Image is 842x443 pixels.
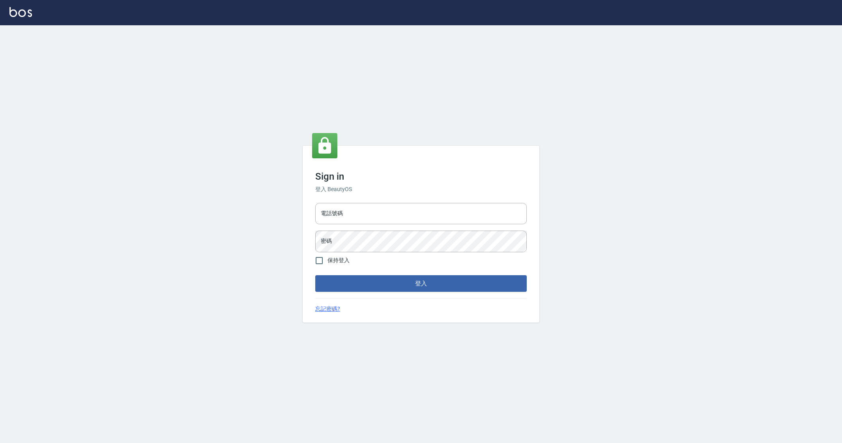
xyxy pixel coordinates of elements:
a: 忘記密碼? [315,305,340,313]
h6: 登入 BeautyOS [315,185,527,193]
span: 保持登入 [327,256,350,265]
img: Logo [9,7,32,17]
h3: Sign in [315,171,527,182]
button: 登入 [315,275,527,292]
